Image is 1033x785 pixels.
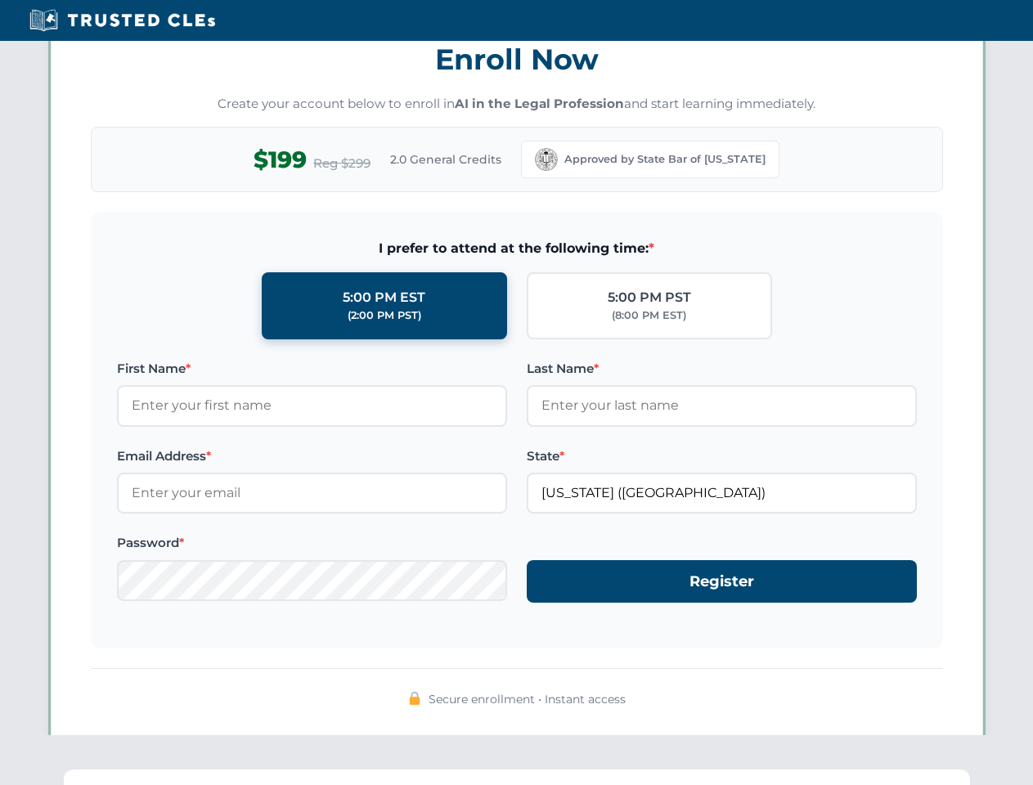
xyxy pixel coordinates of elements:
[455,96,624,111] strong: AI in the Legal Profession
[390,150,501,168] span: 2.0 General Credits
[408,692,421,705] img: 🔒
[313,154,371,173] span: Reg $299
[117,238,917,259] span: I prefer to attend at the following time:
[117,359,507,379] label: First Name
[535,148,558,171] img: California Bar
[564,151,766,168] span: Approved by State Bar of [US_STATE]
[608,287,691,308] div: 5:00 PM PST
[117,533,507,553] label: Password
[527,560,917,603] button: Register
[527,446,917,466] label: State
[527,385,917,426] input: Enter your last name
[117,446,507,466] label: Email Address
[612,307,686,324] div: (8:00 PM EST)
[527,359,917,379] label: Last Name
[117,473,507,514] input: Enter your email
[25,8,220,33] img: Trusted CLEs
[91,34,943,85] h3: Enroll Now
[343,287,425,308] div: 5:00 PM EST
[348,307,421,324] div: (2:00 PM PST)
[527,473,917,514] input: California (CA)
[254,141,307,178] span: $199
[91,95,943,114] p: Create your account below to enroll in and start learning immediately.
[117,385,507,426] input: Enter your first name
[429,690,626,708] span: Secure enrollment • Instant access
